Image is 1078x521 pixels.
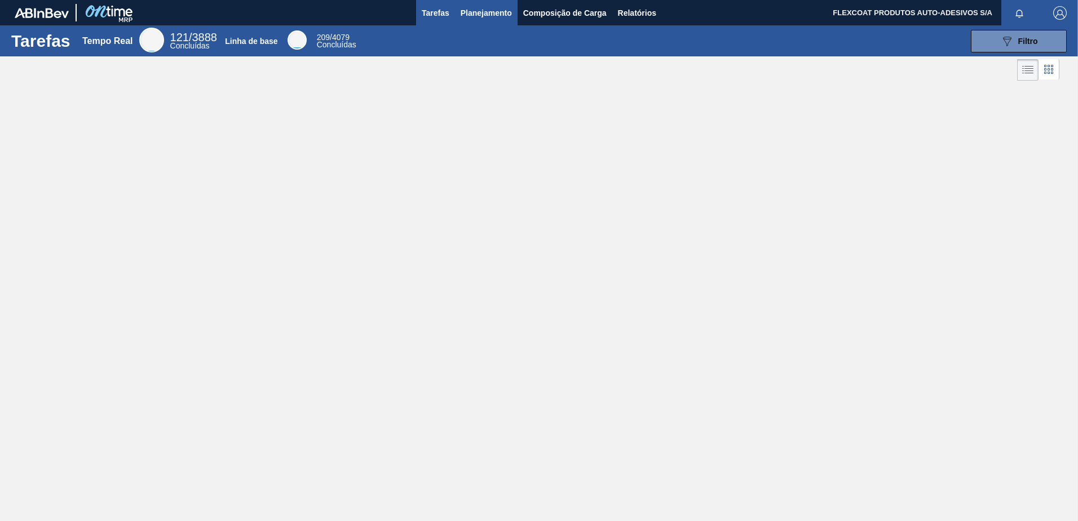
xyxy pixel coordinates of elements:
[332,33,350,42] font: 4079
[170,31,217,43] span: /
[1039,59,1059,81] div: Visão em Cards
[82,36,133,46] div: Tempo Real
[317,33,330,42] span: 209
[1018,37,1038,46] span: Filtro
[170,33,217,50] div: Real Time
[1001,5,1037,21] button: Notificações
[461,6,512,20] span: Planejamento
[15,8,69,18] img: TNhmsLtSVTkK8tSr43FrP2fwEKptu5GPRR3wAAAABJRU5ErkJggg==
[317,33,350,42] span: /
[170,41,210,50] span: Concluídas
[1017,59,1039,81] div: Visão em Lista
[192,31,217,43] font: 3888
[11,34,70,47] h1: Tarefas
[317,34,356,48] div: Base Line
[422,6,449,20] span: Tarefas
[317,40,356,49] span: Concluídas
[618,6,656,20] span: Relatórios
[170,31,189,43] span: 121
[288,30,307,50] div: Base Line
[523,6,607,20] span: Composição de Carga
[971,30,1067,52] button: Filtro
[1053,6,1067,20] img: Logout
[139,28,164,52] div: Real Time
[225,37,277,46] div: Linha de base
